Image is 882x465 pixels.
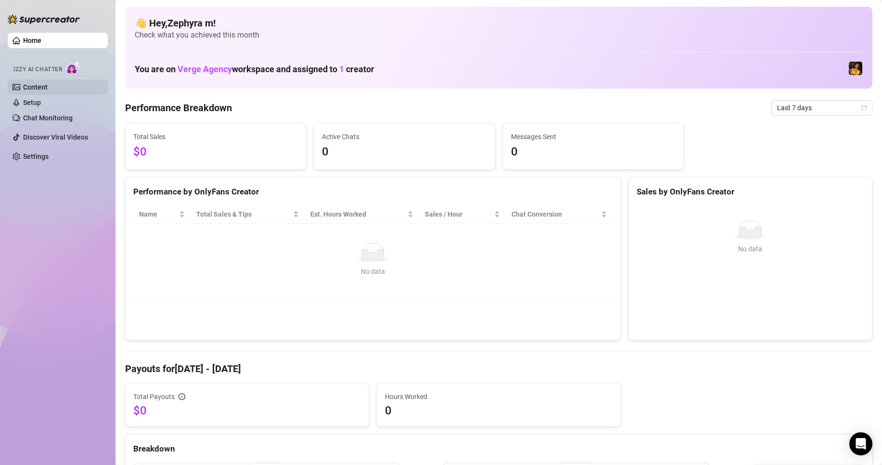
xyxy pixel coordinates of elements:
span: 0 [511,143,676,161]
span: Total Sales & Tips [196,209,291,220]
span: Hours Worked [385,391,613,402]
span: Total Payouts [133,391,175,402]
h4: 👋 Hey, Zephyra m ! [135,16,863,30]
img: logo-BBDzfeDw.svg [8,14,80,24]
span: 0 [322,143,486,161]
span: info-circle [179,393,185,400]
span: 1 [339,64,344,74]
span: Active Chats [322,131,486,142]
span: Verge Agency [178,64,232,74]
div: Open Intercom Messenger [849,432,872,455]
span: Check what you achieved this month [135,30,863,40]
h4: Payouts for [DATE] - [DATE] [125,362,872,375]
a: Setup [23,99,41,106]
span: Chat Conversion [511,209,599,220]
a: Chat Monitoring [23,114,73,122]
span: calendar [861,105,867,111]
div: No data [143,266,603,277]
img: AI Chatter [66,61,81,75]
th: Name [133,205,191,224]
a: Settings [23,153,49,160]
a: Discover Viral Videos [23,133,88,141]
div: Sales by OnlyFans Creator [637,185,864,198]
a: Home [23,37,41,44]
span: 0 [385,403,613,418]
div: Breakdown [133,442,864,455]
th: Total Sales & Tips [191,205,305,224]
div: Est. Hours Worked [310,209,406,220]
span: Messages Sent [511,131,676,142]
span: Total Sales [133,131,298,142]
span: $0 [133,143,298,161]
span: $0 [133,403,361,418]
div: No data [640,244,860,254]
span: Name [139,209,177,220]
th: Chat Conversion [506,205,613,224]
span: Izzy AI Chatter [13,65,62,74]
span: Last 7 days [777,101,867,115]
div: Performance by OnlyFans Creator [133,185,613,198]
h4: Performance Breakdown [125,101,232,115]
th: Sales / Hour [419,205,506,224]
span: Sales / Hour [425,209,492,220]
h1: You are on workspace and assigned to creator [135,64,374,75]
img: Molly [849,62,862,75]
a: Content [23,83,48,91]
